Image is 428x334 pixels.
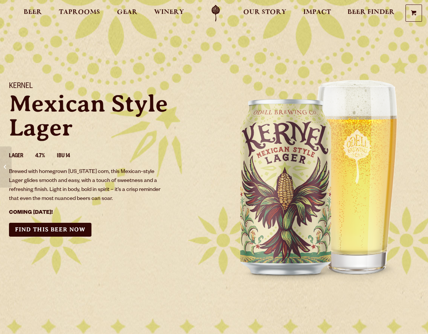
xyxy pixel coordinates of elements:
span: Gear [117,9,138,15]
a: Impact [298,5,336,22]
a: Find this Beer Now [9,223,91,237]
span: Impact [303,9,331,15]
span: Our Story [243,9,286,15]
span: Winery [154,9,184,15]
p: Mexican Style Lager [9,92,205,140]
a: Taprooms [54,5,105,22]
span: Beer [24,9,42,15]
li: IBU 14 [57,152,82,161]
a: Odell Home [202,5,230,22]
span: Taprooms [59,9,100,15]
p: Brewed with homegrown [US_STATE] corn, this Mexican-style Lager glides smooth and easy, with a to... [9,168,166,204]
a: Our Story [238,5,291,22]
li: 4.7% [35,152,57,161]
strong: COMING [DATE]! [9,210,53,216]
a: Beer [19,5,47,22]
a: Beer Finder [343,5,400,22]
span: Beer Finder [347,9,395,15]
h1: Kernel [9,82,205,92]
a: Gear [112,5,142,22]
a: Winery [149,5,189,22]
li: Lager [9,152,35,161]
